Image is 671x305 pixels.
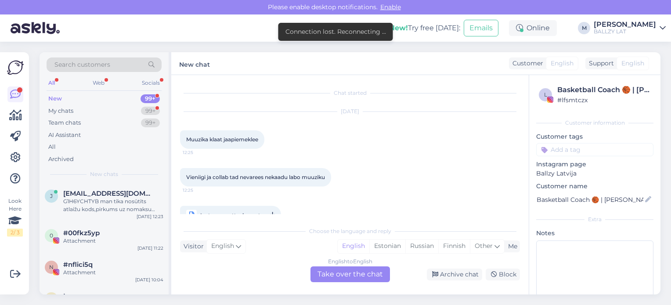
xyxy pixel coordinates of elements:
[48,143,56,151] div: All
[464,20,498,36] button: Emails
[48,118,81,127] div: Team chats
[486,269,520,280] div: Block
[537,195,643,205] input: Add name
[141,118,160,127] div: 99+
[509,59,543,68] div: Customer
[63,237,163,245] div: Attachment
[557,85,651,95] div: Basketball Coach 🏀 | [PERSON_NAME]
[536,119,653,127] div: Customer information
[50,232,53,239] span: 0
[141,107,160,115] div: 99+
[54,60,110,69] span: Search customers
[594,21,656,28] div: [PERSON_NAME]
[179,57,210,69] label: New chat
[536,169,653,178] p: Ballzy Latvija
[200,210,260,221] span: Instagram attachment
[180,108,520,115] div: [DATE]
[7,229,23,237] div: 2 / 3
[536,215,653,223] div: Extra
[578,22,590,34] div: M
[48,155,74,164] div: Archived
[180,227,520,235] div: Choose the language and reply
[63,269,163,276] div: Attachment
[328,258,372,266] div: English to English
[551,59,574,68] span: English
[63,190,155,197] span: jelenasvelme@gmail.com
[63,197,163,213] div: G1H6YCHTYB man tika nosūtīts atlaižu kods,pirkums uz nomaksu nebija izdevies, tatad pirkums nenot...
[557,95,651,105] div: # lfsmtczx
[544,91,547,98] span: l
[536,143,653,156] input: Add a tag
[211,241,234,251] span: English
[48,131,81,140] div: AI Assistant
[509,20,557,36] div: Online
[183,187,216,194] span: 12:25
[536,160,653,169] p: Instagram page
[180,89,520,97] div: Chat started
[536,132,653,141] p: Customer tags
[621,59,644,68] span: English
[427,269,482,280] div: Archive chat
[7,59,24,76] img: Askly Logo
[141,94,160,103] div: 99+
[47,77,57,89] div: All
[137,245,163,251] div: [DATE] 11:22
[180,242,204,251] div: Visitor
[338,240,369,253] div: English
[310,266,390,282] div: Take over the chat
[378,3,404,11] span: Enable
[135,276,163,283] div: [DATE] 10:04
[180,206,281,225] a: Instagram attachment12:25
[505,242,517,251] div: Me
[49,264,54,270] span: n
[536,182,653,191] p: Customer name
[594,28,656,35] div: BALLZY LAT
[63,261,93,269] span: #nflici5q
[594,21,666,35] a: [PERSON_NAME]BALLZY LAT
[585,59,614,68] div: Support
[63,292,81,300] span: Inese
[389,23,460,33] div: Try free [DATE]:
[63,229,100,237] span: #00fkz5yp
[369,240,405,253] div: Estonian
[405,240,438,253] div: Russian
[186,174,325,180] span: Vieniigi ja collab tad nevarees nekaadu labo muuziku
[91,77,106,89] div: Web
[186,136,258,143] span: Muuzika klaat jaapiemeklee
[90,170,118,178] span: New chats
[183,149,216,156] span: 12:25
[285,27,386,36] div: Connection lost. Reconnecting ...
[475,242,493,250] span: Other
[389,24,408,32] b: New!
[438,240,470,253] div: Finnish
[137,213,163,220] div: [DATE] 12:23
[48,107,73,115] div: My chats
[50,193,53,199] span: j
[140,77,162,89] div: Socials
[7,197,23,237] div: Look Here
[48,94,62,103] div: New
[536,229,653,238] p: Notes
